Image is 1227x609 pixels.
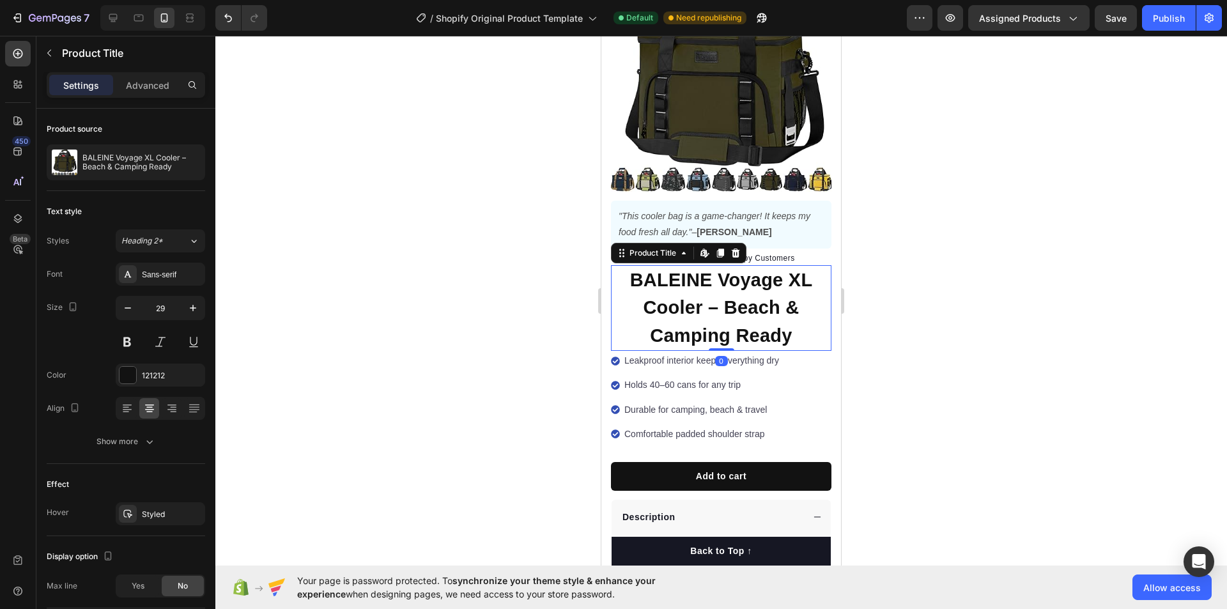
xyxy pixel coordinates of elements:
p: BALEINE Voyage XL Cooler – Beach & Camping Ready [82,153,200,171]
button: Save [1095,5,1137,31]
div: Max line [47,580,77,592]
p: Settings [63,79,99,92]
span: Yes [132,580,144,592]
p: 7 [84,10,89,26]
span: Save [1106,13,1127,24]
div: Show more [96,435,156,448]
button: Allow access [1132,574,1212,600]
button: Assigned Products [968,5,1090,31]
div: Styles [47,235,69,247]
p: Product Title [62,45,200,61]
span: No [178,580,188,592]
div: Hover [47,507,69,518]
div: 450 [12,136,31,146]
div: Effect [47,479,69,490]
div: Font [47,268,63,280]
div: Sans-serif [142,269,202,281]
button: Heading 2* [116,229,205,252]
div: Align [47,400,82,417]
iframe: Design area [601,36,841,566]
span: Shopify Original Product Template [436,12,583,25]
span: Your page is password protected. To when designing pages, we need access to your store password. [297,574,706,601]
span: Assigned Products [979,12,1061,25]
div: Open Intercom Messenger [1184,546,1214,577]
button: 7 [5,5,95,31]
span: Default [626,12,653,24]
div: Publish [1153,12,1185,25]
span: Need republishing [676,12,741,24]
div: Text style [47,206,82,217]
img: product feature img [52,150,77,175]
span: synchronize your theme style & enhance your experience [297,575,656,599]
div: Size [47,299,81,316]
span: Allow access [1143,581,1201,594]
p: Advanced [126,79,169,92]
div: Undo/Redo [215,5,267,31]
span: Heading 2* [121,235,163,247]
span: / [430,12,433,25]
div: Display option [47,548,116,566]
div: Product source [47,123,102,135]
button: Publish [1142,5,1196,31]
button: Show more [47,430,205,453]
div: Color [47,369,66,381]
div: Styled [142,509,202,520]
div: Beta [10,234,31,244]
div: 121212 [142,370,202,382]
